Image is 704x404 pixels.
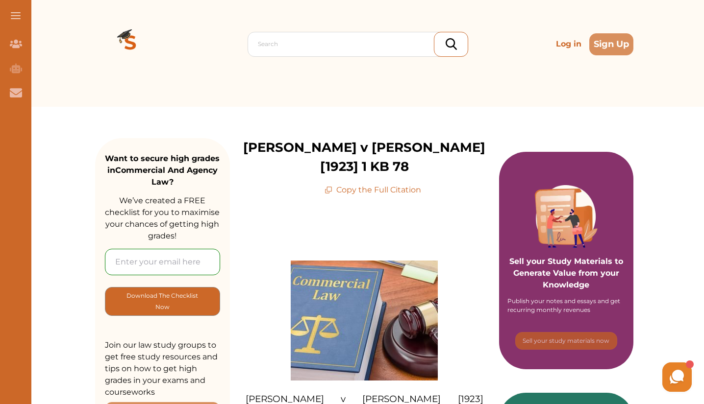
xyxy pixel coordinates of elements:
[469,360,694,394] iframe: HelpCrunch
[230,138,499,176] p: [PERSON_NAME] v [PERSON_NAME] [1923] 1 KB 78
[95,9,166,79] img: Logo
[325,184,421,196] p: Copy the Full Citation
[589,33,633,55] button: Sign Up
[291,261,438,380] img: Commercial-and-Agency-Law-feature-300x245.jpg
[515,332,617,350] button: [object Object]
[446,38,457,50] img: search_icon
[507,297,625,314] div: Publish your notes and essays and get recurring monthly revenues
[105,287,220,316] button: [object Object]
[105,339,220,398] p: Join our law study groups to get free study resources and tips on how to get high grades in your ...
[509,228,624,291] p: Sell your Study Materials to Generate Value from your Knowledge
[523,336,609,345] p: Sell your study materials now
[535,185,598,248] img: Purple card image
[105,249,220,275] input: Enter your email here
[105,154,220,187] strong: Want to secure high grades in Commercial And Agency Law ?
[125,290,200,313] p: Download The Checklist Now
[105,196,220,240] span: We’ve created a FREE checklist for you to maximise your chances of getting high grades!
[552,34,585,54] p: Log in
